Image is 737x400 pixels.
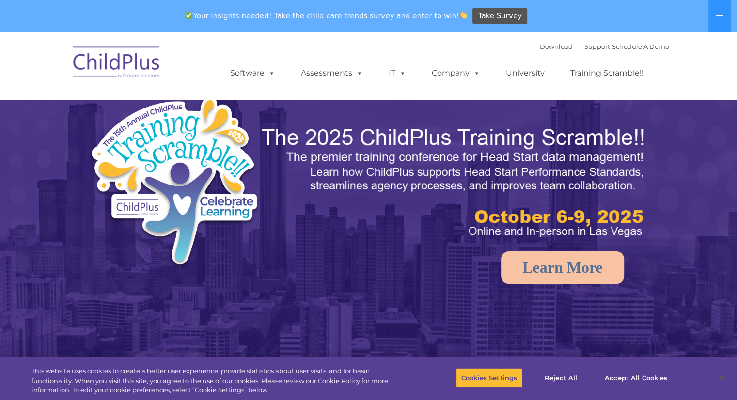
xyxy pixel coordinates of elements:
[478,8,522,25] span: Take Survey
[68,40,165,88] img: ChildPlus by Procare Solutions
[531,368,591,388] button: Reject All
[31,367,406,395] div: This website uses cookies to create a better user experience, provide statistics about user visit...
[220,63,285,83] a: Software
[291,63,373,83] a: Assessments
[501,251,624,284] a: Learn More
[540,43,669,50] font: |
[456,368,522,388] button: Cookies Settings
[584,43,610,50] a: Support
[472,8,527,25] a: Take Survey
[185,12,192,19] img: ✅
[711,367,732,388] button: Close
[181,6,471,25] span: Your insights needed! Take the child care trends survey and enter to win!
[460,12,467,19] img: 👏
[379,63,416,83] a: IT
[612,43,669,50] a: Schedule A Demo
[561,63,653,83] a: Training Scramble!!
[135,64,164,71] span: Last name
[496,63,554,83] a: University
[599,368,673,388] button: Accept All Cookies
[422,63,490,83] a: Company
[135,104,176,111] span: Phone number
[540,43,573,50] a: Download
